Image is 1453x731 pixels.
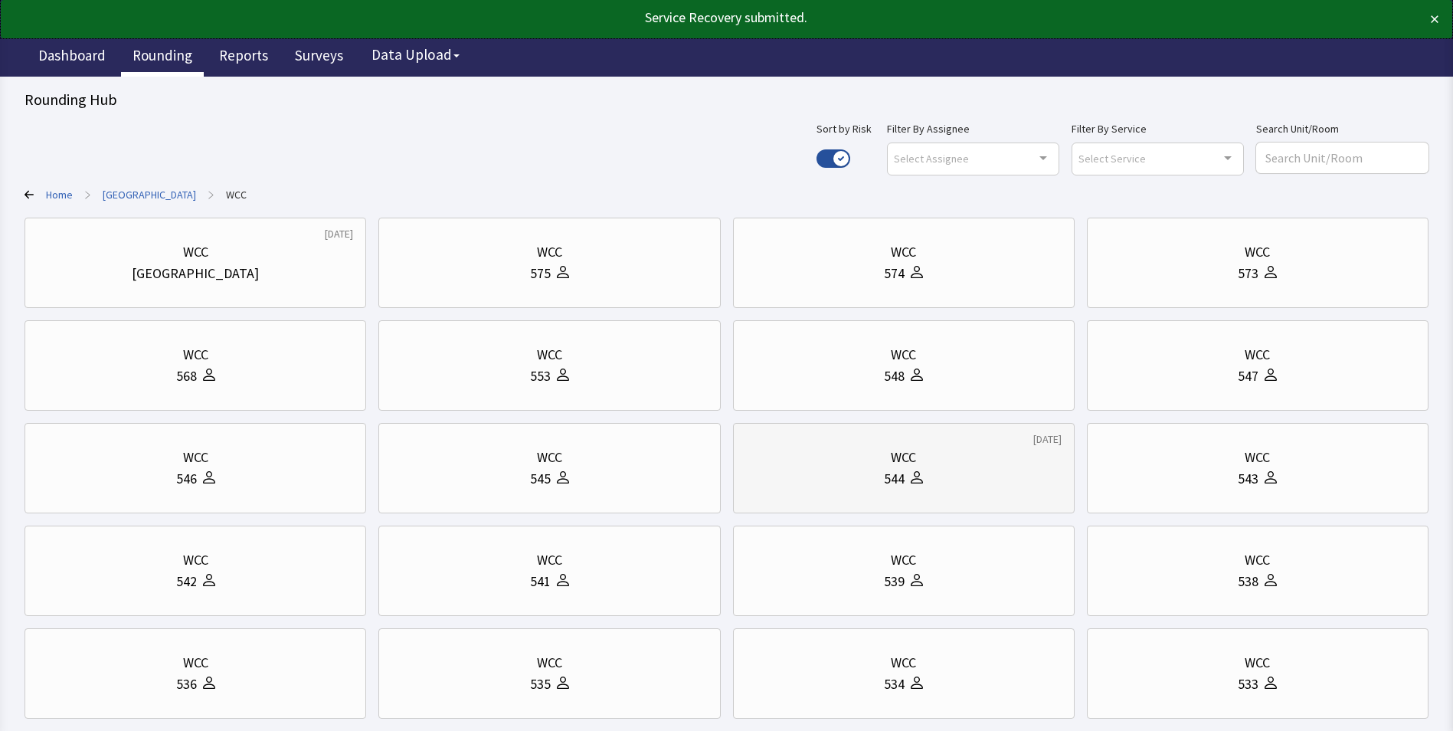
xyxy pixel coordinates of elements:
div: WCC [537,241,562,263]
div: [DATE] [1033,431,1062,447]
div: WCC [537,652,562,674]
span: Select Service [1078,149,1146,167]
div: 535 [530,674,551,695]
div: Rounding Hub [25,89,1428,110]
button: × [1430,7,1439,31]
button: Data Upload [362,41,469,69]
div: Service Recovery submitted. [14,7,1297,28]
input: Search Unit/Room [1256,143,1428,173]
div: 534 [884,674,905,695]
div: WCC [183,344,208,365]
div: 575 [530,263,551,284]
div: WCC [1245,241,1270,263]
div: WCC [537,344,562,365]
div: WCC [1245,652,1270,674]
div: WCC [891,652,916,674]
a: Home [46,187,73,202]
div: [DATE] [325,226,353,241]
span: > [85,179,90,210]
div: 533 [1238,674,1258,695]
div: WCC [891,549,916,571]
div: 573 [1238,263,1258,284]
span: > [208,179,214,210]
div: WCC [537,549,562,571]
div: 546 [176,468,197,490]
div: 547 [1238,365,1258,387]
div: WCC [183,447,208,468]
div: 545 [530,468,551,490]
a: Rounding [121,38,204,77]
div: WCC [183,549,208,571]
div: 538 [1238,571,1258,592]
div: WCC [891,447,916,468]
label: Filter By Service [1072,120,1244,138]
label: Search Unit/Room [1256,120,1428,138]
div: 541 [530,571,551,592]
div: WCC [1245,344,1270,365]
a: Bridgeport Hospital [103,187,196,202]
div: 568 [176,365,197,387]
label: Filter By Assignee [887,120,1059,138]
div: 574 [884,263,905,284]
div: WCC [891,241,916,263]
a: Reports [208,38,280,77]
div: 542 [176,571,197,592]
div: WCC [183,652,208,674]
div: 543 [1238,468,1258,490]
span: Select Assignee [894,149,969,167]
div: 544 [884,468,905,490]
a: Dashboard [27,38,117,77]
div: WCC [1245,447,1270,468]
div: 548 [884,365,905,387]
div: WCC [1245,549,1270,571]
a: WCC [226,187,247,202]
label: Sort by Risk [816,120,872,138]
div: WCC [183,241,208,263]
div: WCC [537,447,562,468]
div: 536 [176,674,197,695]
div: [GEOGRAPHIC_DATA] [132,263,259,284]
a: Surveys [283,38,355,77]
div: 553 [530,365,551,387]
div: 539 [884,571,905,592]
div: WCC [891,344,916,365]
